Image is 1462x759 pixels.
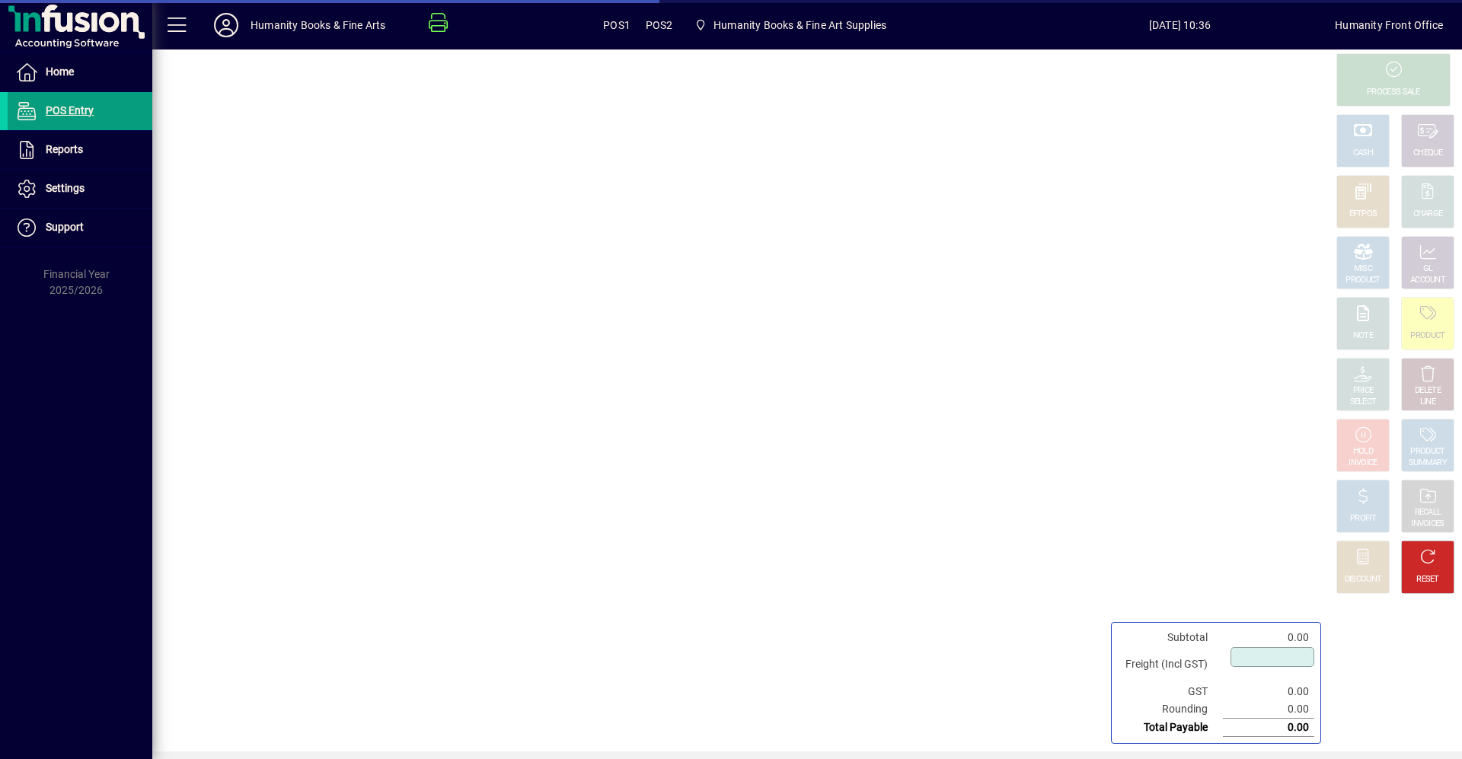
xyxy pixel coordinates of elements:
td: Rounding [1118,700,1223,719]
div: DELETE [1415,385,1441,397]
a: Home [8,53,152,91]
div: PROFIT [1350,513,1376,525]
div: PRODUCT [1410,330,1444,342]
div: CHARGE [1413,209,1443,220]
td: Total Payable [1118,719,1223,737]
span: Settings [46,182,85,194]
a: Reports [8,131,152,169]
td: 0.00 [1223,719,1314,737]
div: CASH [1353,148,1373,159]
div: HOLD [1353,446,1373,458]
td: Freight (Incl GST) [1118,646,1223,683]
a: Settings [8,170,152,208]
span: Humanity Books & Fine Art Supplies [713,13,886,37]
td: 0.00 [1223,629,1314,646]
div: PRODUCT [1410,446,1444,458]
span: Reports [46,143,83,155]
div: NOTE [1353,330,1373,342]
span: POS2 [646,13,673,37]
td: Subtotal [1118,629,1223,646]
div: EFTPOS [1349,209,1377,220]
span: [DATE] 10:36 [1024,13,1335,37]
div: PRICE [1353,385,1374,397]
span: POS Entry [46,104,94,116]
div: PROCESS SALE [1367,87,1420,98]
div: CHEQUE [1413,148,1442,159]
td: 0.00 [1223,700,1314,719]
span: POS1 [603,13,630,37]
span: Support [46,221,84,233]
span: Home [46,65,74,78]
div: Humanity Books & Fine Arts [251,13,386,37]
div: RESET [1416,574,1439,585]
div: SUMMARY [1409,458,1447,469]
div: ACCOUNT [1410,275,1445,286]
a: Support [8,209,152,247]
div: Humanity Front Office [1335,13,1443,37]
div: MISC [1354,263,1372,275]
button: Profile [202,11,251,39]
div: LINE [1420,397,1435,408]
div: GL [1423,263,1433,275]
div: SELECT [1350,397,1377,408]
td: 0.00 [1223,683,1314,700]
div: INVOICE [1349,458,1377,469]
div: DISCOUNT [1345,574,1381,585]
span: Humanity Books & Fine Art Supplies [688,11,892,39]
div: RECALL [1415,507,1441,518]
div: INVOICES [1411,518,1444,530]
td: GST [1118,683,1223,700]
div: PRODUCT [1345,275,1380,286]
